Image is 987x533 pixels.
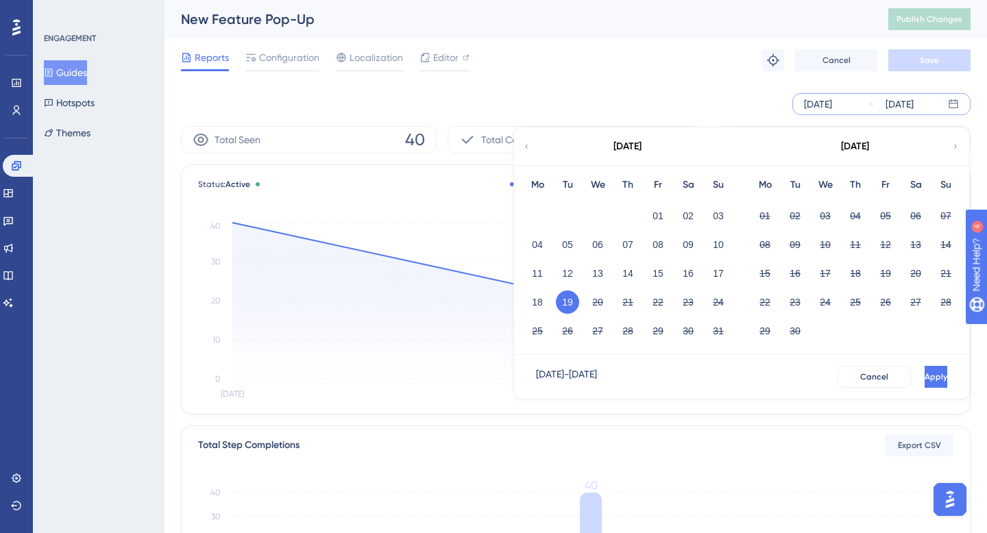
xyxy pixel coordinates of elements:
div: Su [703,177,733,193]
button: 03 [814,204,837,227]
button: 19 [874,262,897,285]
span: Status: [198,179,250,190]
button: 02 [677,204,700,227]
span: Total Seen [215,132,260,148]
button: 09 [783,233,807,256]
div: We [810,177,840,193]
button: 14 [616,262,639,285]
button: 04 [526,233,549,256]
button: 22 [646,290,670,314]
div: [DATE] - [DATE] [536,366,597,388]
button: Save [888,49,971,71]
span: Reports [195,49,229,66]
span: Publish Changes [897,14,962,25]
div: Mo [522,177,552,193]
button: 30 [677,319,700,343]
button: 19 [556,290,579,314]
button: 11 [844,233,867,256]
button: 15 [646,262,670,285]
tspan: 40 [585,479,598,492]
div: Total Seen [510,179,560,190]
span: Save [920,55,939,66]
div: We [583,177,613,193]
button: 22 [753,290,777,314]
button: 01 [646,204,670,227]
button: 16 [783,262,807,285]
button: 14 [934,233,958,256]
button: 27 [904,290,927,314]
button: Export CSV [885,434,953,456]
button: 20 [586,290,609,314]
div: Sa [673,177,703,193]
button: 28 [616,319,639,343]
button: 21 [616,290,639,314]
button: 04 [844,204,867,227]
div: Fr [870,177,901,193]
button: 23 [783,290,807,314]
button: 13 [586,262,609,285]
button: 18 [526,290,549,314]
button: Themes [44,121,90,145]
button: 24 [814,290,837,314]
button: 30 [783,319,807,343]
button: 25 [844,290,867,314]
div: [DATE] [613,138,642,155]
div: Th [840,177,870,193]
button: 15 [753,262,777,285]
button: Cancel [795,49,877,71]
button: 23 [677,290,700,314]
button: 29 [753,319,777,343]
button: Hotspots [44,90,95,115]
div: Su [931,177,961,193]
span: 40 [405,129,425,151]
button: 16 [677,262,700,285]
div: [DATE] [804,96,832,112]
button: 18 [844,262,867,285]
button: 07 [934,204,958,227]
button: 01 [753,204,777,227]
button: 05 [874,204,897,227]
button: 26 [556,319,579,343]
span: Active [226,179,250,189]
tspan: 30 [211,512,221,521]
div: ENGAGEMENT [44,33,96,44]
span: Need Help? [32,3,86,20]
span: Configuration [259,49,319,66]
button: 08 [646,233,670,256]
button: 12 [556,262,579,285]
div: Tu [780,177,810,193]
div: [DATE] [841,138,869,155]
span: Cancel [860,371,888,382]
tspan: 40 [210,488,221,497]
button: 05 [556,233,579,256]
span: Cancel [822,55,851,66]
div: New Feature Pop-Up [181,10,854,29]
button: 31 [707,319,730,343]
div: Fr [643,177,673,193]
span: Editor [433,49,459,66]
span: Apply [925,371,947,382]
tspan: [DATE] [221,389,244,399]
tspan: 30 [211,257,221,266]
button: 08 [753,233,777,256]
tspan: 20 [211,296,221,306]
button: Cancel [838,366,911,388]
button: 07 [616,233,639,256]
button: 10 [814,233,837,256]
div: Tu [552,177,583,193]
button: 28 [934,290,958,314]
button: 17 [707,262,730,285]
span: Localization [350,49,403,66]
button: 13 [904,233,927,256]
div: Mo [750,177,780,193]
div: 4 [95,7,99,18]
button: 12 [874,233,897,256]
button: 29 [646,319,670,343]
button: 06 [586,233,609,256]
div: Th [613,177,643,193]
div: Sa [901,177,931,193]
button: 27 [586,319,609,343]
div: Total Step Completions [198,437,300,454]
